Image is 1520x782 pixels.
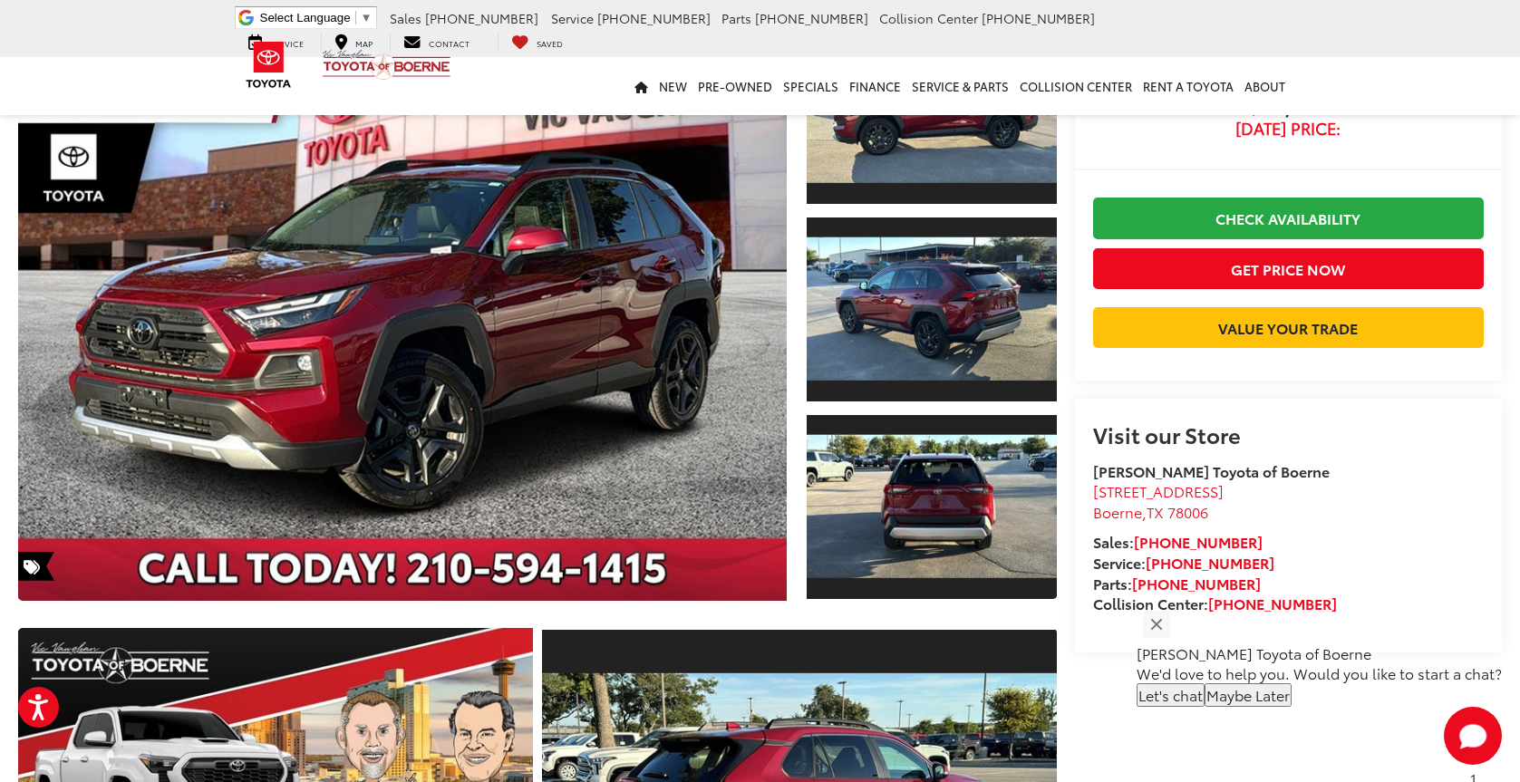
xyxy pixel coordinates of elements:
span: [DATE] Price: [1093,120,1484,138]
img: 2024 Toyota RAV4 Adventure [804,435,1059,579]
span: ​ [355,11,356,24]
a: Specials [778,57,844,115]
span: Boerne [1093,501,1142,522]
span: Select Language [260,11,351,24]
span: [STREET_ADDRESS] [1093,480,1224,501]
strong: Parts: [1093,573,1261,594]
span: Sales [390,9,421,27]
img: 2024 Toyota RAV4 Adventure [11,15,795,603]
span: Special [18,552,54,581]
a: [PHONE_NUMBER] [1134,531,1263,552]
h2: Visit our Store [1093,422,1484,446]
button: Toggle Chat Window [1444,707,1502,765]
img: Vic Vaughan Toyota of Boerne [322,49,451,81]
a: New [654,57,692,115]
img: 2024 Toyota RAV4 Adventure [804,237,1059,381]
a: Value Your Trade [1093,307,1484,348]
a: Home [629,57,654,115]
span: 78006 [1167,501,1208,522]
span: [PHONE_NUMBER] [425,9,538,27]
span: Saved [537,37,563,49]
a: Select Language​ [260,11,373,24]
strong: Collision Center: [1093,593,1337,613]
a: Finance [844,57,906,115]
a: Rent a Toyota [1138,57,1239,115]
button: Get Price Now [1093,248,1484,289]
a: Expand Photo 2 [807,216,1057,403]
a: [PHONE_NUMBER] [1208,593,1337,613]
a: Pre-Owned [692,57,778,115]
img: Toyota [235,35,303,94]
a: Collision Center [1014,57,1138,115]
a: Expand Photo 3 [807,413,1057,601]
a: Check Availability [1093,198,1484,238]
span: [PHONE_NUMBER] [597,9,711,27]
a: Contact [390,33,483,51]
a: About [1239,57,1291,115]
span: Service [551,9,594,27]
span: , [1093,501,1208,522]
strong: Sales: [1093,531,1263,552]
strong: [PERSON_NAME] Toyota of Boerne [1093,460,1330,481]
a: [STREET_ADDRESS] Boerne,TX 78006 [1093,480,1224,522]
a: Map [321,33,386,51]
a: Service [235,33,317,51]
a: Expand Photo 0 [18,18,787,601]
a: [PHONE_NUMBER] [1132,573,1261,594]
a: My Saved Vehicles [498,33,576,51]
span: ▼ [361,11,373,24]
span: Collision Center [879,9,978,27]
span: Parts [721,9,751,27]
a: [PHONE_NUMBER] [1146,552,1274,573]
span: [PHONE_NUMBER] [982,9,1095,27]
span: TX [1147,501,1164,522]
span: [PHONE_NUMBER] [755,9,868,27]
a: Service & Parts: Opens in a new tab [906,57,1014,115]
svg: Start Chat [1444,707,1502,765]
strong: Service: [1093,552,1274,573]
